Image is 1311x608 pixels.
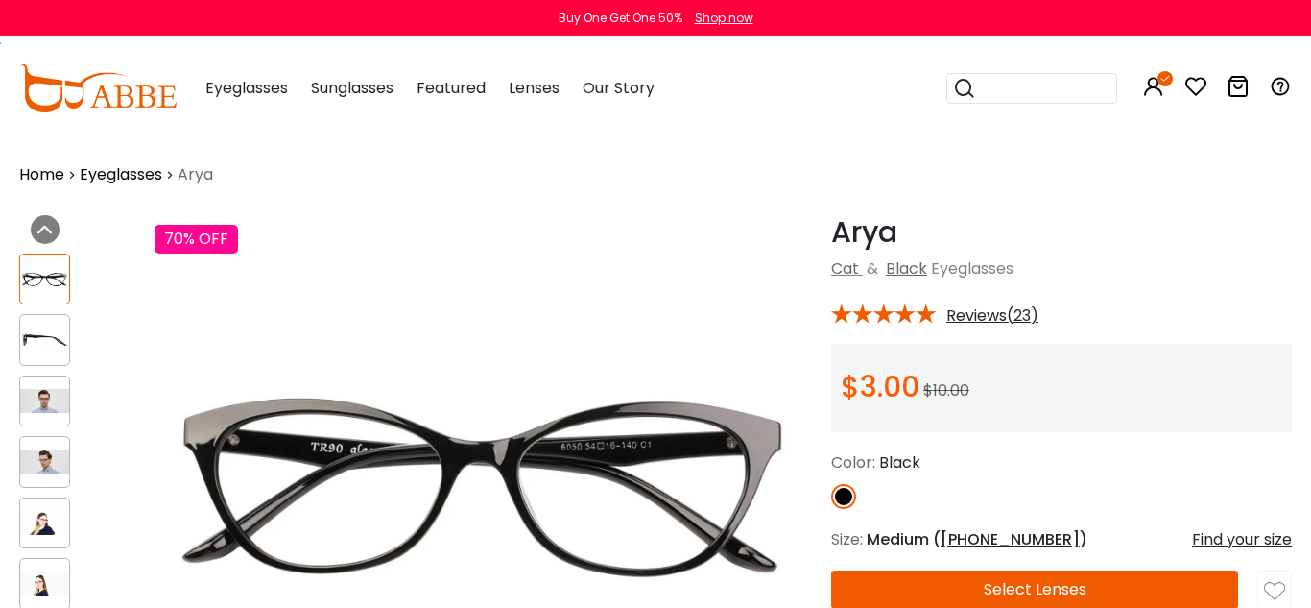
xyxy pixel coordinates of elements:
[923,379,969,401] span: $10.00
[19,163,64,186] a: Home
[831,528,863,550] span: Size:
[20,389,69,414] img: Arya Black TR Eyeglasses , UniversalBridgeFit Frames from ABBE Glasses
[311,77,393,99] span: Sunglasses
[1264,581,1285,602] img: like
[941,528,1080,550] span: [PHONE_NUMBER]
[20,572,69,596] img: Arya Black TR Eyeglasses , UniversalBridgeFit Frames from ABBE Glasses
[19,64,177,112] img: abbeglasses.com
[20,450,69,474] img: Arya Black TR Eyeglasses , UniversalBridgeFit Frames from ABBE Glasses
[559,10,682,27] div: Buy One Get One 50%
[20,267,69,292] img: Arya Black TR Eyeglasses , UniversalBridgeFit Frames from ABBE Glasses
[20,328,69,353] img: Arya Black TR Eyeglasses , UniversalBridgeFit Frames from ABBE Glasses
[1192,528,1292,551] div: Find your size
[831,257,859,280] a: Cat
[831,215,1292,250] h1: Arya
[886,257,927,280] a: Black
[867,528,1087,550] span: Medium ( )
[879,451,920,474] span: Black
[178,163,213,186] span: Arya
[205,77,288,99] span: Eyeglasses
[946,307,1038,325] span: Reviews(23)
[20,511,69,536] img: Arya Black TR Eyeglasses , UniversalBridgeFit Frames from ABBE Glasses
[841,366,919,407] span: $3.00
[931,257,1013,280] span: Eyeglasses
[80,163,162,186] a: Eyeglasses
[695,10,753,27] div: Shop now
[583,77,655,99] span: Our Story
[863,257,882,280] span: &
[417,77,486,99] span: Featured
[685,10,753,26] a: Shop now
[509,77,560,99] span: Lenses
[831,451,875,474] span: Color:
[155,225,238,254] div: 70% OFF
